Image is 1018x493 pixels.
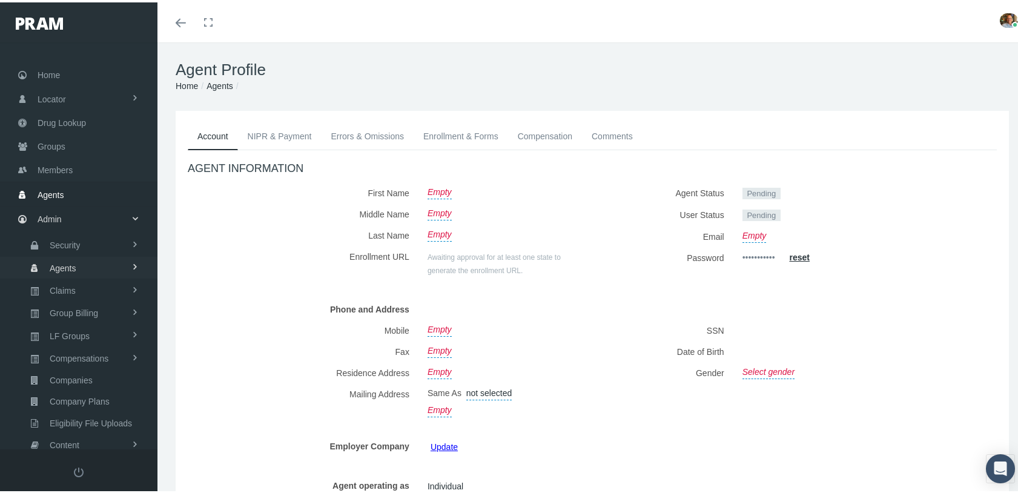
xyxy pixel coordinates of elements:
label: Enrollment URL [188,243,418,278]
label: Residence Address [188,360,418,381]
span: Pending [742,185,781,197]
label: Last Name [188,222,418,243]
a: Home [176,79,198,88]
a: Empty [428,222,452,239]
span: Group Billing [50,300,98,321]
span: LF Groups [50,323,90,344]
label: First Name [188,180,418,201]
a: Empty [428,180,452,197]
span: Security [50,233,81,253]
span: Home [38,61,60,84]
a: Empty [428,339,452,356]
span: Locator [38,85,66,108]
span: Drug Lookup [38,109,86,132]
span: Pending [742,207,781,219]
span: Admin [38,205,62,228]
div: Open Intercom Messenger [986,452,1015,481]
a: Empty [428,317,452,334]
label: Password [601,245,733,266]
h1: Agent Profile [176,58,1009,77]
label: Fax [188,339,418,360]
a: reset [789,250,809,260]
label: Mailing Address [188,381,418,415]
label: Date of Birth [601,339,733,360]
a: Compensation [508,121,582,147]
span: Content [50,432,79,453]
h4: AGENT INFORMATION [188,160,997,173]
label: User Status [601,202,733,223]
a: Select gender [742,360,795,377]
a: Update [431,440,458,449]
span: Agents [50,256,76,276]
a: ••••••••••• [742,245,775,266]
a: not selected [466,381,512,398]
span: Compensations [50,346,108,366]
a: Errors & Omissions [321,121,414,147]
a: Account [188,121,238,148]
a: Empty [428,201,452,218]
a: Agents [207,79,233,88]
label: Agent Status [601,180,733,202]
span: Companies [50,368,93,388]
label: Employer Company [188,433,418,454]
label: Mobile [188,317,418,339]
img: S_Profile_Picture_15241.jpg [1000,11,1018,25]
label: SSN [601,317,733,339]
span: Agents [38,181,64,204]
a: Comments [582,121,643,147]
label: Phone and Address [188,296,418,317]
span: Company Plans [50,389,110,409]
span: Eligibility File Uploads [50,411,132,431]
a: Empty [428,360,452,377]
a: Empty [428,398,452,415]
img: PRAM_20_x_78.png [16,15,63,27]
label: Email [601,223,733,245]
span: Individual [428,475,463,493]
label: Gender [601,360,733,381]
span: Same As [428,386,461,395]
span: Members [38,156,73,179]
span: Claims [50,278,76,299]
a: Empty [742,223,767,240]
label: Middle Name [188,201,418,222]
a: NIPR & Payment [238,121,322,147]
span: Groups [38,133,65,156]
span: Awaiting approval for at least one state to generate the enrollment URL. [428,251,561,273]
a: Enrollment & Forms [414,121,508,147]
